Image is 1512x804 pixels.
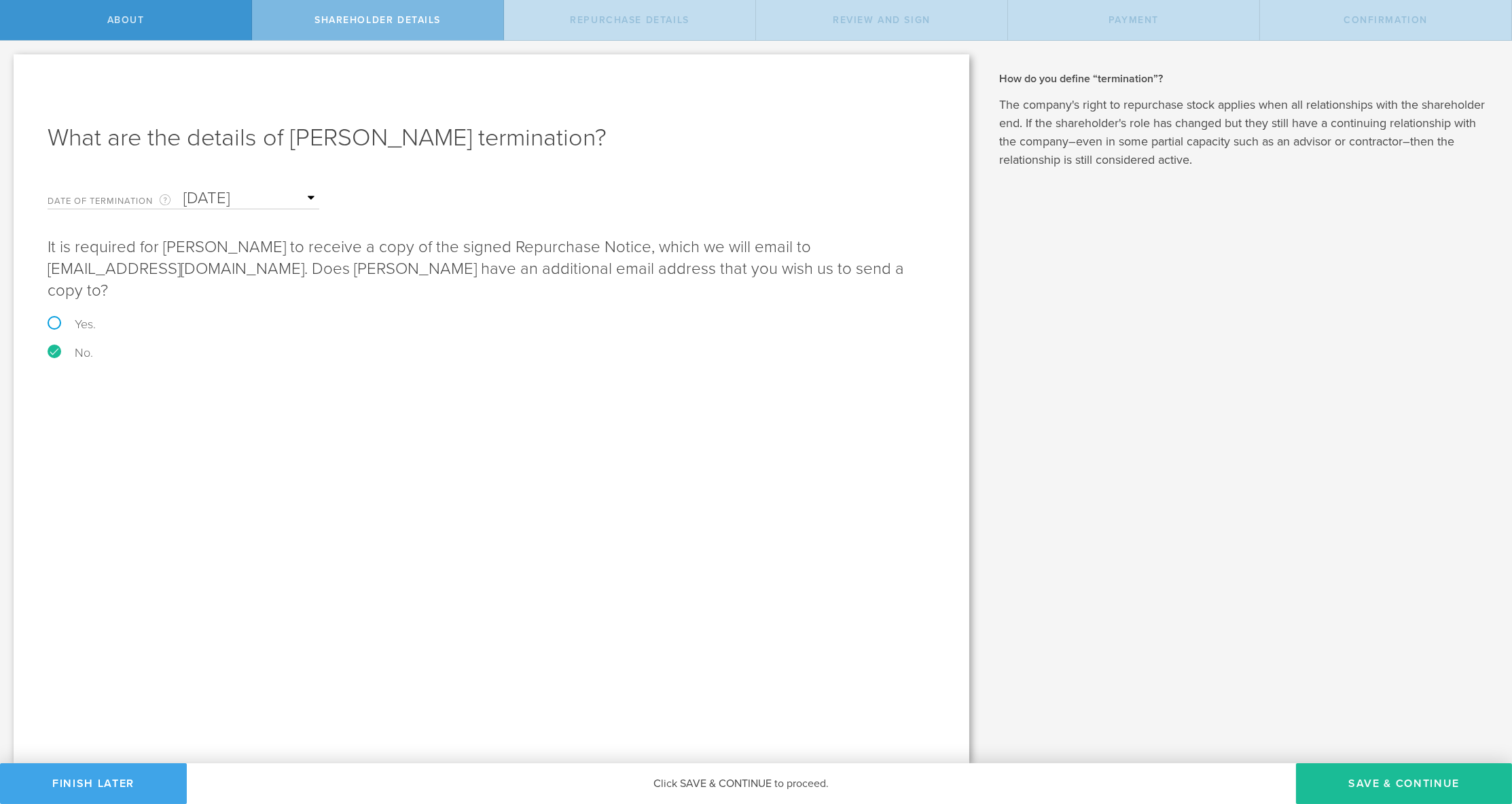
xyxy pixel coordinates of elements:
span: Confirmation [1344,14,1428,26]
div: Click SAVE & CONTINUE to proceed. [187,763,1296,804]
span: Review and Sign [833,14,931,26]
label: Date of Termination [48,193,183,209]
span: Shareholder Details [314,14,441,26]
h1: What are the details of [PERSON_NAME] termination? [48,122,935,154]
p: The company's right to repurchase stock applies when all relationships with the shareholder end. ... [999,96,1492,169]
span: Repurchase Details [570,14,689,26]
p: It is required for [PERSON_NAME] to receive a copy of the signed Repurchase Notice, which we will... [48,237,935,302]
iframe: Chat Widget [1444,698,1512,763]
button: Save & Continue [1296,763,1512,804]
h2: How do you define “termination”? [999,71,1492,86]
label: Yes. [48,318,935,330]
span: About [107,14,145,26]
label: No. [48,347,935,359]
span: Payment [1109,14,1159,26]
